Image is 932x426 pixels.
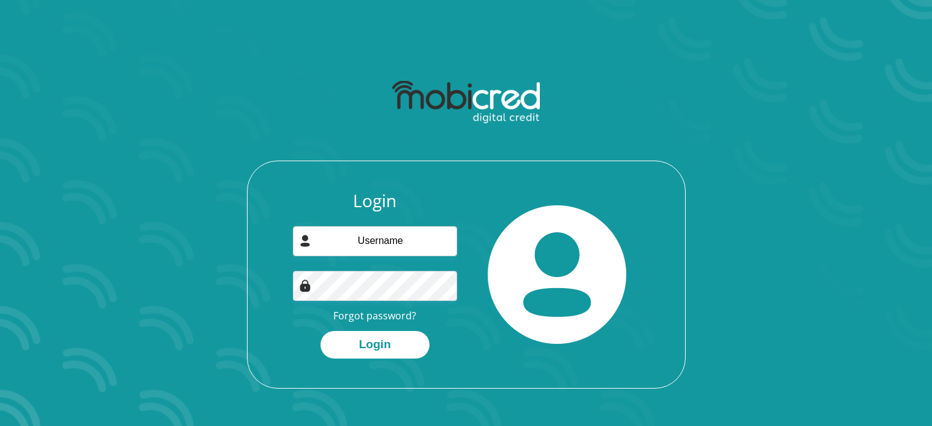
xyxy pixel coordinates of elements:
[299,280,311,292] img: Image
[293,191,457,211] h3: Login
[293,226,457,256] input: Username
[299,235,311,247] img: user-icon image
[320,331,430,359] button: Login
[333,309,416,322] a: Forgot password?
[392,81,540,124] img: mobicred logo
